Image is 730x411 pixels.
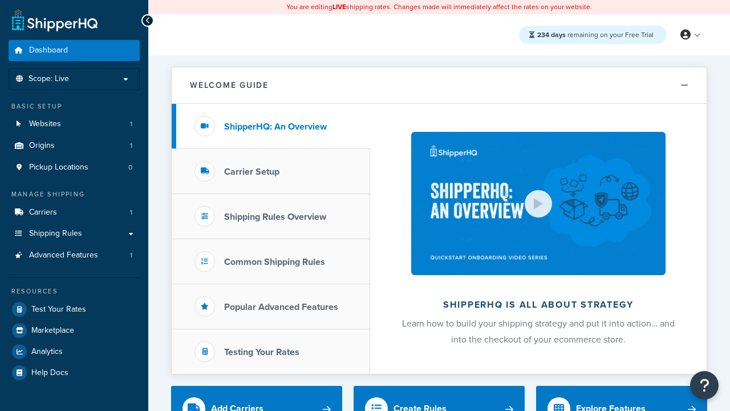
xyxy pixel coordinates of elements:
[9,114,140,135] li: Websites
[29,229,82,239] span: Shipping Rules
[130,119,132,129] span: 1
[29,208,57,217] span: Carriers
[9,135,140,156] a: Origins1
[172,67,707,104] button: Welcome Guide
[9,157,140,178] a: Pickup Locations0
[224,347,299,357] h3: Testing Your Rates
[690,371,719,400] button: Open Resource Center
[9,341,140,362] a: Analytics
[9,245,140,266] li: Advanced Features
[31,326,74,336] span: Marketplace
[332,2,346,12] b: LIVE
[224,212,326,222] h3: Shipping Rules Overview
[130,141,132,151] span: 1
[9,190,140,199] div: Manage Shipping
[9,245,140,266] a: Advanced Features1
[130,251,132,260] span: 1
[29,46,68,55] span: Dashboard
[9,135,140,156] li: Origins
[128,163,132,172] span: 0
[224,167,279,177] h3: Carrier Setup
[29,119,61,129] span: Websites
[31,347,63,357] span: Analytics
[224,122,327,132] h3: ShipperHQ: An Overview
[29,251,98,260] span: Advanced Features
[411,132,666,275] img: ShipperHQ is all about strategy
[9,40,140,61] a: Dashboard
[29,74,69,84] span: Scope: Live
[224,257,325,267] h3: Common Shipping Rules
[224,302,338,312] h3: Popular Advanced Features
[31,305,86,315] span: Test Your Rates
[9,157,140,178] li: Pickup Locations
[9,202,140,223] li: Carriers
[9,223,140,244] a: Shipping Rules
[9,102,140,111] div: Basic Setup
[402,317,675,346] span: Learn how to build your shipping strategy and put it into action… and into the checkout of your e...
[130,208,132,217] span: 1
[9,114,140,135] a: Websites1
[537,30,566,40] strong: 234 days
[190,81,269,90] h2: Welcome Guide
[400,300,676,310] h2: ShipperHQ is all about strategy
[9,287,140,296] div: Resources
[9,202,140,223] a: Carriers1
[29,141,55,151] span: Origins
[537,30,654,40] span: remaining on your Free Trial
[9,320,140,341] a: Marketplace
[9,299,140,320] a: Test Your Rates
[31,368,68,378] span: Help Docs
[29,163,88,172] span: Pickup Locations
[9,362,140,383] a: Help Docs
